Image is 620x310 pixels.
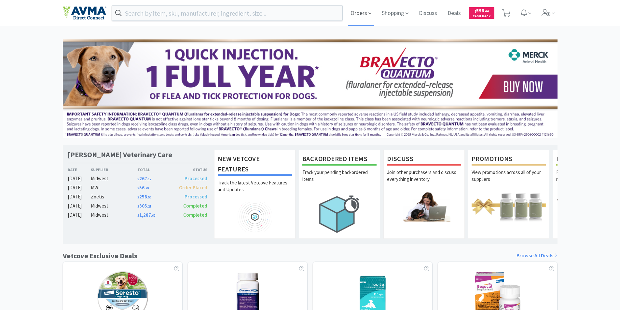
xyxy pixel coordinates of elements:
[91,175,137,182] div: Midwest
[383,150,465,238] a: DiscussJoin other purchasers and discuss everything inventory
[472,192,546,221] img: hero_promotions.png
[185,194,207,200] span: Processed
[68,202,208,210] a: [DATE]Midwest$305.21Completed
[387,192,461,221] img: hero_discuss.png
[63,6,106,20] img: e4e33dab9f054f5782a47901c742baa9_102.png
[91,167,137,173] div: Supplier
[68,184,91,192] div: [DATE]
[68,193,91,201] div: [DATE]
[137,186,139,190] span: $
[68,175,208,182] a: [DATE]Midwest$267.17Processed
[473,15,490,19] span: Cash Back
[91,184,137,192] div: MWI
[137,203,151,209] span: 305
[68,167,91,173] div: Date
[68,175,91,182] div: [DATE]
[475,9,476,13] span: $
[218,202,292,232] img: hero_feature_roadmap.png
[468,150,549,238] a: PromotionsView promotions across all of your suppliers
[416,10,440,16] a: Discuss
[445,10,463,16] a: Deals
[63,39,558,138] img: 3ffb5edee65b4d9ab6d7b0afa510b01f.jpg
[517,251,558,260] a: Browse All Deals
[137,212,155,218] span: 1,287
[185,175,207,182] span: Processed
[302,154,377,166] h1: Backordered Items
[145,186,149,190] span: . 29
[302,192,377,236] img: hero_backorders.png
[183,203,207,209] span: Completed
[68,211,208,219] a: [DATE]Midwest$1,287.69Completed
[137,175,151,182] span: 267
[112,6,343,20] input: Search by item, sku, manufacturer, ingredient, size...
[63,250,137,262] h1: Vetcove Exclusive Deals
[68,184,208,192] a: [DATE]MWI$56.29Order Placed
[137,194,151,200] span: 258
[68,202,91,210] div: [DATE]
[183,212,207,218] span: Completed
[91,211,137,219] div: Midwest
[68,150,172,159] h1: [PERSON_NAME] Veterinary Care
[137,177,139,181] span: $
[472,154,546,166] h1: Promotions
[214,150,296,238] a: New Vetcove FeaturesTrack the latest Vetcove Features and Updates
[475,7,489,14] span: 596
[91,202,137,210] div: Midwest
[91,193,137,201] div: Zoetis
[68,211,91,219] div: [DATE]
[469,4,494,22] a: $596.66Cash Back
[147,204,151,209] span: . 21
[147,195,151,199] span: . 50
[68,193,208,201] a: [DATE]Zoetis$258.50Processed
[472,169,546,192] p: View promotions across all of your suppliers
[137,213,139,218] span: $
[218,179,292,202] p: Track the latest Vetcove Features and Updates
[179,184,207,191] span: Order Placed
[147,177,151,181] span: . 17
[484,9,489,13] span: . 66
[387,154,461,166] h1: Discuss
[387,169,461,192] p: Join other purchasers and discuss everything inventory
[218,154,292,176] h1: New Vetcove Features
[137,204,139,209] span: $
[137,184,149,191] span: 56
[151,213,155,218] span: . 69
[299,150,380,238] a: Backordered ItemsTrack your pending backordered items
[172,167,208,173] div: Status
[137,167,172,173] div: Total
[302,169,377,192] p: Track your pending backordered items
[137,195,139,199] span: $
